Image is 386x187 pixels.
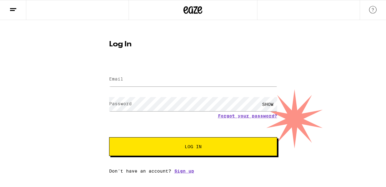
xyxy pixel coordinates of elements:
[4,4,45,9] span: Hi. Need any help?
[185,144,202,149] span: Log In
[109,76,123,81] label: Email
[218,113,277,118] a: Forgot your password?
[109,41,277,48] h1: Log In
[109,137,277,156] button: Log In
[109,101,132,106] label: Password
[174,169,194,174] a: Sign up
[109,169,277,174] div: Don't have an account?
[109,72,277,86] input: Email
[258,97,277,111] div: SHOW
